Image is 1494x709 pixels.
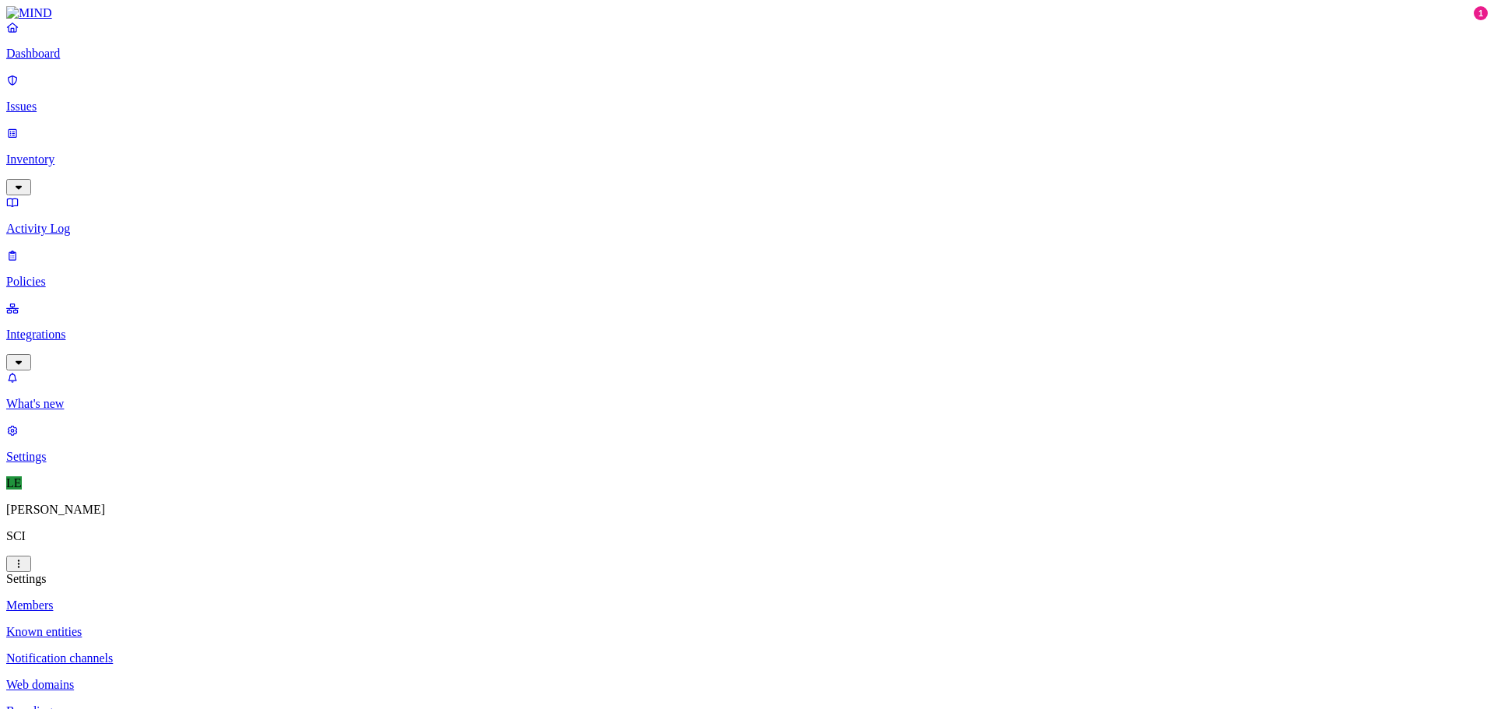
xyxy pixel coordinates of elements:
[6,678,1488,692] a: Web domains
[6,126,1488,193] a: Inventory
[6,529,1488,543] p: SCI
[6,598,1488,612] a: Members
[6,100,1488,114] p: Issues
[6,153,1488,167] p: Inventory
[6,397,1488,411] p: What's new
[6,248,1488,289] a: Policies
[6,572,1488,586] div: Settings
[6,73,1488,114] a: Issues
[6,20,1488,61] a: Dashboard
[6,370,1488,411] a: What's new
[6,476,22,490] span: LE
[6,625,1488,639] a: Known entities
[6,423,1488,464] a: Settings
[6,275,1488,289] p: Policies
[6,47,1488,61] p: Dashboard
[6,503,1488,517] p: [PERSON_NAME]
[6,651,1488,665] a: Notification channels
[6,301,1488,368] a: Integrations
[6,6,52,20] img: MIND
[1474,6,1488,20] div: 1
[6,222,1488,236] p: Activity Log
[6,328,1488,342] p: Integrations
[6,6,1488,20] a: MIND
[6,450,1488,464] p: Settings
[6,195,1488,236] a: Activity Log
